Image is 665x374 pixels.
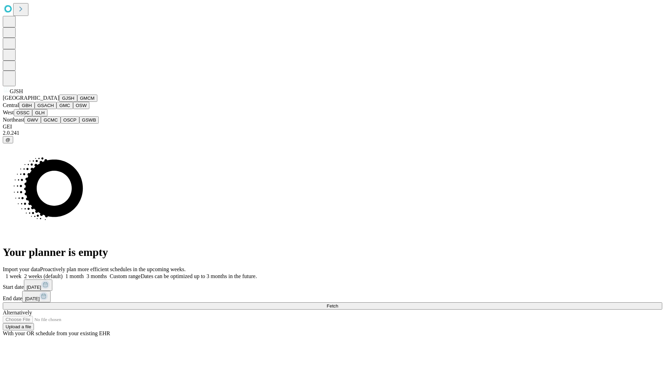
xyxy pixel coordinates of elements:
[25,296,39,301] span: [DATE]
[327,303,338,309] span: Fetch
[3,124,662,130] div: GEI
[79,116,99,124] button: GSWB
[3,266,40,272] span: Import your data
[3,310,32,315] span: Alternatively
[59,95,77,102] button: GJSH
[35,102,56,109] button: GSACH
[27,285,41,290] span: [DATE]
[14,109,33,116] button: OSSC
[3,130,662,136] div: 2.0.241
[77,95,97,102] button: GMCM
[41,116,61,124] button: GCMC
[6,273,21,279] span: 1 week
[24,279,52,291] button: [DATE]
[24,273,63,279] span: 2 weeks (default)
[61,116,79,124] button: OSCP
[56,102,73,109] button: GMC
[3,95,59,101] span: [GEOGRAPHIC_DATA]
[3,323,34,330] button: Upload a file
[19,102,35,109] button: GBH
[141,273,257,279] span: Dates can be optimized up to 3 months in the future.
[3,279,662,291] div: Start date
[24,116,41,124] button: GWV
[40,266,186,272] span: Proactively plan more efficient schedules in the upcoming weeks.
[6,137,10,142] span: @
[3,291,662,302] div: End date
[32,109,47,116] button: GLH
[110,273,141,279] span: Custom range
[22,291,51,302] button: [DATE]
[3,302,662,310] button: Fetch
[3,136,13,143] button: @
[87,273,107,279] span: 3 months
[73,102,90,109] button: OSW
[3,246,662,259] h1: Your planner is empty
[65,273,84,279] span: 1 month
[3,117,24,123] span: Northeast
[3,330,110,336] span: With your OR schedule from your existing EHR
[3,102,19,108] span: Central
[3,109,14,115] span: West
[10,88,23,94] span: GJSH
